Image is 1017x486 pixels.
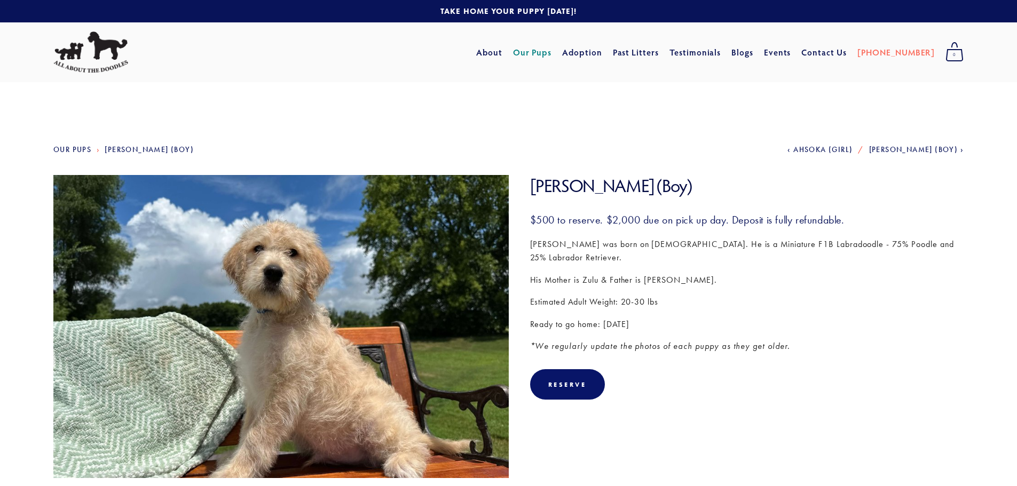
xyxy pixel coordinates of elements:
[530,295,964,309] p: Estimated Adult Weight: 20-30 lbs
[793,145,853,154] span: Ahsoka (Girl)
[53,31,128,73] img: All About The Doodles
[530,237,964,265] p: [PERSON_NAME] was born on [DEMOGRAPHIC_DATA]. He is a Miniature F1B Labradoodle - 75% Poodle and ...
[513,43,552,62] a: Our Pups
[869,145,964,154] a: [PERSON_NAME] (Boy)
[530,213,964,227] h3: $500 to reserve. $2,000 due on pick up day. Deposit is fully refundable.
[669,43,721,62] a: Testimonials
[530,369,605,400] div: Reserve
[801,43,847,62] a: Contact Us
[613,46,659,58] a: Past Litters
[530,175,964,197] h1: [PERSON_NAME] (Boy)
[530,317,964,331] p: Ready to go home: [DATE]
[731,43,753,62] a: Blogs
[53,145,91,154] a: Our Pups
[869,145,958,154] span: [PERSON_NAME] (Boy)
[857,43,935,62] a: [PHONE_NUMBER]
[945,48,964,62] span: 0
[105,145,194,154] a: [PERSON_NAME] (Boy)
[476,43,502,62] a: About
[562,43,602,62] a: Adoption
[548,380,587,388] div: Reserve
[530,273,964,287] p: His Mother is Zulu & Father is [PERSON_NAME].
[530,341,790,351] em: *We regularly update the photos of each puppy as they get older.
[787,145,853,154] a: Ahsoka (Girl)
[764,43,791,62] a: Events
[940,39,969,66] a: 0 items in cart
